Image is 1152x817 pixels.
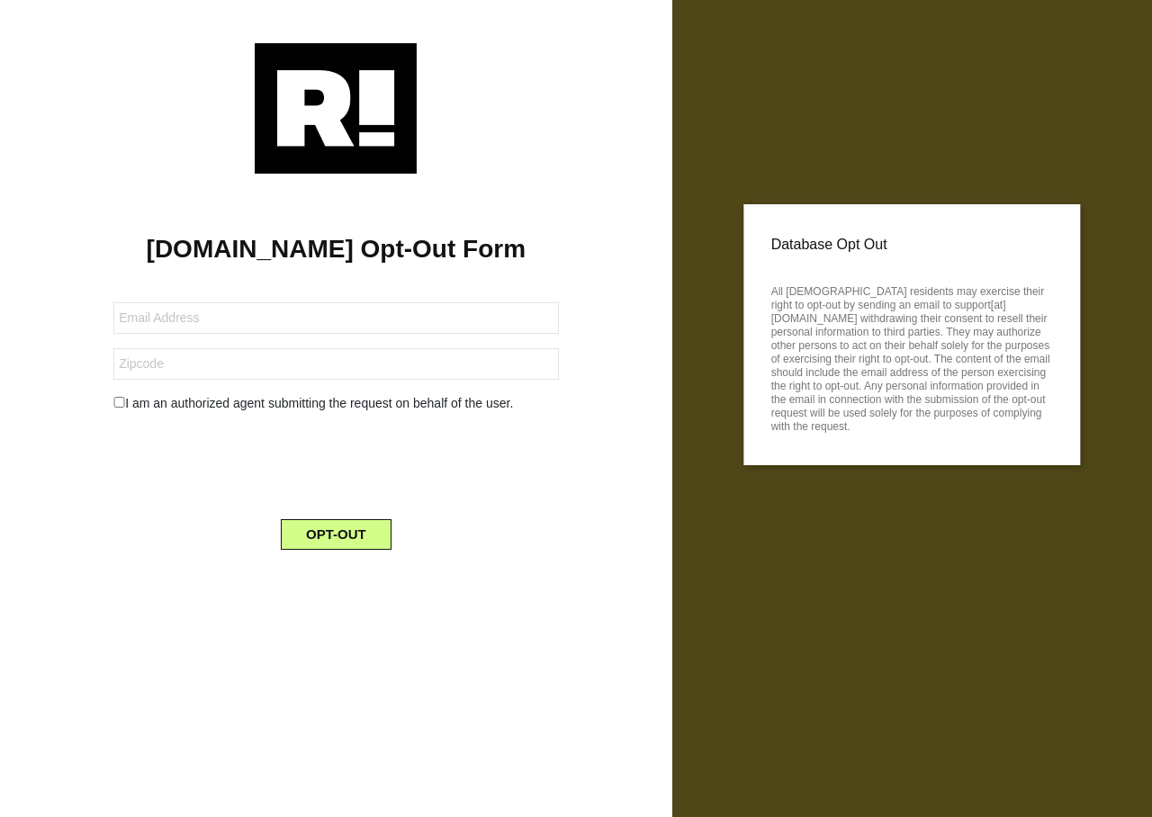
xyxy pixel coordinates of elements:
[771,280,1053,434] p: All [DEMOGRAPHIC_DATA] residents may exercise their right to opt-out by sending an email to suppo...
[27,234,645,265] h1: [DOMAIN_NAME] Opt-Out Form
[113,302,558,334] input: Email Address
[199,427,472,498] iframe: reCAPTCHA
[113,348,558,380] input: Zipcode
[281,519,391,550] button: OPT-OUT
[255,43,417,174] img: Retention.com
[100,394,571,413] div: I am an authorized agent submitting the request on behalf of the user.
[771,231,1053,258] p: Database Opt Out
